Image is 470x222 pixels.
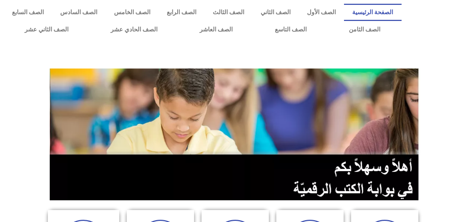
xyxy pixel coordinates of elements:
[328,21,402,38] a: الصف الثامن
[105,4,158,21] a: الصف الخامس
[90,21,179,38] a: الصف الحادي عشر
[179,21,254,38] a: الصف العاشر
[254,21,328,38] a: الصف التاسع
[252,4,299,21] a: الصف الثاني
[159,4,205,21] a: الصف الرابع
[299,4,344,21] a: الصف الأول
[205,4,252,21] a: الصف الثالث
[52,4,105,21] a: الصف السادس
[344,4,401,21] a: الصفحة الرئيسية
[4,21,90,38] a: الصف الثاني عشر
[4,4,52,21] a: الصف السابع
